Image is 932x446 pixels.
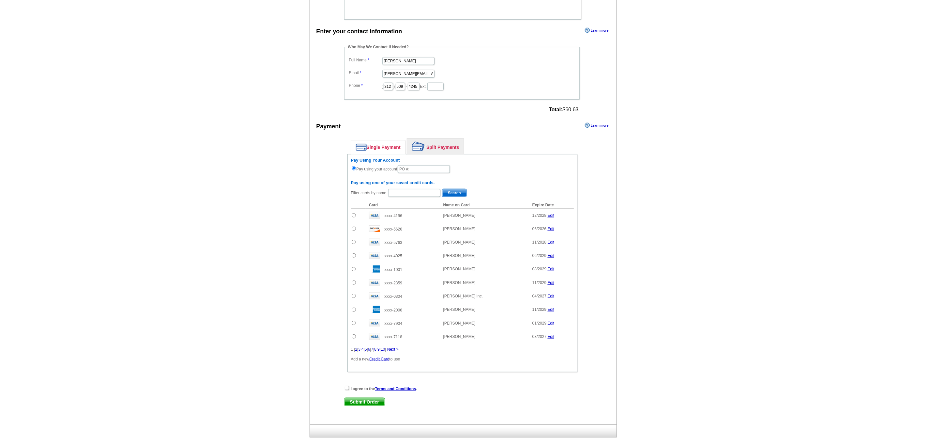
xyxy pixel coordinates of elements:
a: Terms and Conditions [375,387,416,391]
a: Edit [548,253,555,258]
a: 10 [381,347,385,352]
span: [PERSON_NAME] [443,213,476,218]
div: Payment [316,122,341,131]
a: Edit [548,227,555,231]
img: split-payment.png [412,142,425,151]
span: xxxx-0304 [384,294,402,299]
label: Phone [349,83,382,88]
span: 01/2029 [532,321,546,326]
span: xxxx-5626 [384,227,402,231]
span: xxxx-4025 [384,254,402,258]
a: Learn more [585,123,608,128]
span: xxxx-7118 [384,335,402,339]
a: Single Payment [351,140,405,154]
th: Name on Card [440,202,529,209]
a: Edit [548,240,555,245]
span: $60.63 [549,107,578,113]
img: visa.gif [369,239,380,246]
a: Credit Card [369,357,389,361]
a: 8 [374,347,377,352]
a: 7 [371,347,374,352]
span: xxxx-7904 [384,321,402,326]
div: 1 | | | | | | | | | | [351,346,574,352]
label: Email [349,70,382,76]
img: visa.gif [369,252,380,259]
a: Next > [387,347,399,352]
span: 06/2026 [532,227,546,231]
a: 6 [368,347,370,352]
th: Expire Date [529,202,574,209]
img: amex.gif [369,306,380,313]
span: xxxx-4196 [384,214,402,218]
a: Learn more [585,28,608,33]
span: [PERSON_NAME] [443,267,476,271]
span: xxxx-2359 [384,281,402,285]
legend: Who May We Contact If Needed? [347,44,409,50]
label: Filter cards by name [351,190,387,196]
dd: ( ) - Ext. [347,81,576,91]
iframe: LiveChat chat widget [802,294,932,446]
h6: Pay using one of your saved credit cards. [351,180,574,185]
a: Edit [548,213,555,218]
strong: Total: [549,107,562,112]
h6: Pay Using Your Account [351,158,574,163]
p: Add a new to use [351,356,574,362]
a: Edit [548,334,555,339]
img: visa.gif [369,279,380,286]
span: 11/2029 [532,280,546,285]
span: [PERSON_NAME] [443,321,476,326]
input: PO #: [398,165,450,173]
a: 5 [365,347,367,352]
a: 3 [358,347,360,352]
span: xxxx-2006 [384,308,402,312]
a: 4 [361,347,364,352]
button: Search [442,189,467,197]
a: Edit [548,280,555,285]
span: [PERSON_NAME] [443,227,476,231]
a: Edit [548,321,555,326]
span: [PERSON_NAME] [443,240,476,245]
span: [PERSON_NAME] [443,334,476,339]
span: Search [442,189,466,197]
div: Pay using your account [351,158,574,174]
a: 9 [377,347,380,352]
span: Submit Order [344,398,385,406]
span: 11/2028 [532,240,546,245]
img: visa.gif [369,333,380,340]
span: 03/2027 [532,334,546,339]
img: disc.gif [369,225,380,232]
img: single-payment.png [356,144,367,151]
label: Full Name [349,57,382,63]
img: visa.gif [369,293,380,299]
a: Edit [548,307,555,312]
span: xxxx-5763 [384,240,402,245]
span: 04/2027 [532,294,546,298]
span: 12/2028 [532,213,546,218]
span: 08/2029 [532,267,546,271]
span: [PERSON_NAME] Inc. [443,294,483,298]
a: Split Payments [407,138,464,154]
img: visa.gif [369,320,380,327]
span: [PERSON_NAME] [443,253,476,258]
span: 06/2029 [532,253,546,258]
strong: I agree to the . [351,387,417,391]
a: 2 [355,347,358,352]
div: Enter your contact information [316,27,402,36]
a: Edit [548,294,555,298]
span: [PERSON_NAME] [443,307,476,312]
span: [PERSON_NAME] [443,280,476,285]
span: xxxx-1001 [384,267,402,272]
img: amex.gif [369,265,380,273]
span: 11/2029 [532,307,546,312]
th: Card [366,202,440,209]
a: Edit [548,267,555,271]
img: visa.gif [369,212,380,219]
